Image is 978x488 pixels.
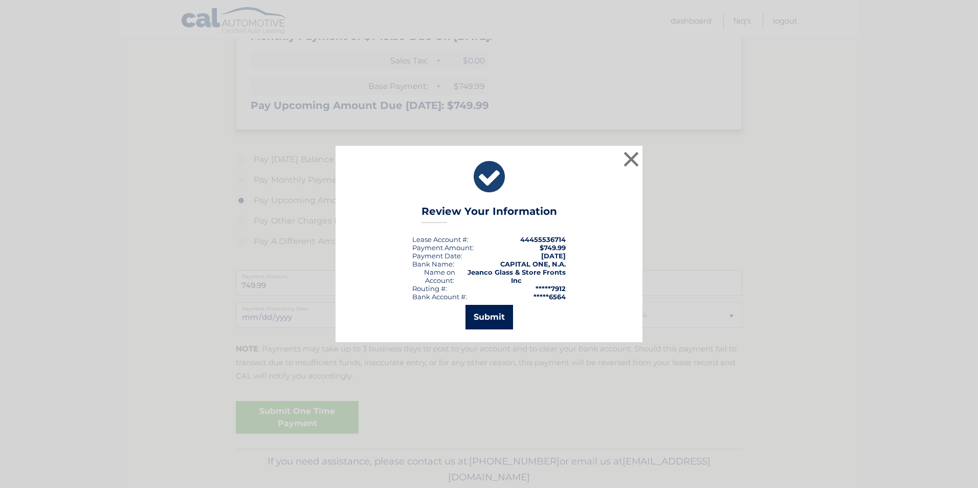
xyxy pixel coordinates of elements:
[412,284,447,293] div: Routing #:
[465,305,513,329] button: Submit
[541,252,566,260] span: [DATE]
[421,205,557,223] h3: Review Your Information
[500,260,566,268] strong: CAPITAL ONE, N.A.
[412,293,467,301] div: Bank Account #:
[468,268,566,284] strong: Jeanco Glass & Store Fronts Inc
[540,243,566,252] span: $749.99
[520,235,566,243] strong: 44455536714
[412,252,461,260] span: Payment Date
[412,252,462,260] div: :
[412,268,467,284] div: Name on Account:
[412,260,454,268] div: Bank Name:
[412,235,469,243] div: Lease Account #:
[621,149,641,169] button: ×
[412,243,474,252] div: Payment Amount:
